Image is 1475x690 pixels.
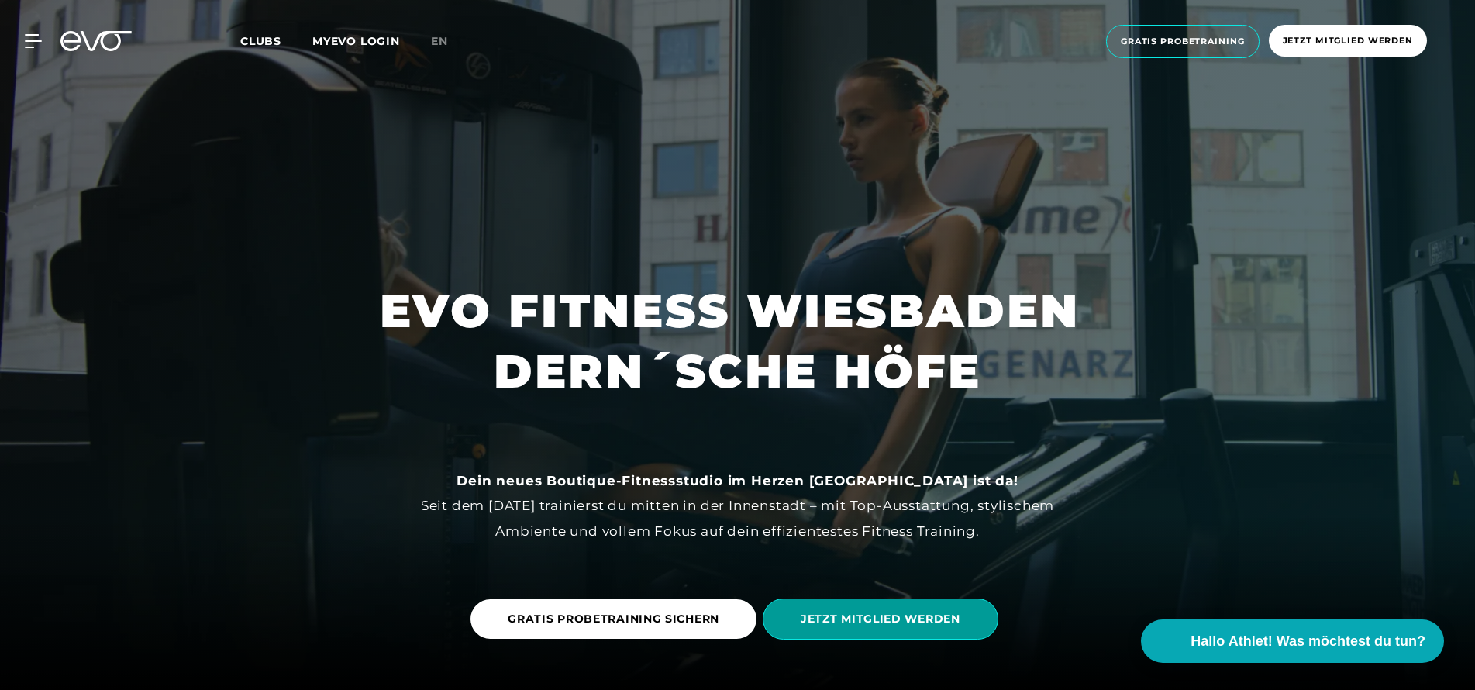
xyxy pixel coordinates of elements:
[240,34,281,48] span: Clubs
[457,473,1018,488] strong: Dein neues Boutique-Fitnessstudio im Herzen [GEOGRAPHIC_DATA] ist da!
[470,599,756,639] a: GRATIS PROBETRAINING SICHERN
[431,34,448,48] span: en
[312,34,400,48] a: MYEVO LOGIN
[431,33,467,50] a: en
[1101,25,1264,58] a: Gratis Probetraining
[1264,25,1432,58] a: Jetzt Mitglied werden
[763,587,1005,651] a: JETZT MITGLIED WERDEN
[801,611,960,627] span: JETZT MITGLIED WERDEN
[1191,631,1425,652] span: Hallo Athlet! Was möchtest du tun?
[1141,619,1444,663] button: Hallo Athlet! Was möchtest du tun?
[240,33,312,48] a: Clubs
[508,611,719,627] span: GRATIS PROBETRAINING SICHERN
[1121,35,1245,48] span: Gratis Probetraining
[389,468,1087,543] div: Seit dem [DATE] trainierst du mitten in der Innenstadt – mit Top-Ausstattung, stylischem Ambiente...
[1283,34,1413,47] span: Jetzt Mitglied werden
[380,281,1096,402] h1: EVO FITNESS WIESBADEN DERN´SCHE HÖFE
